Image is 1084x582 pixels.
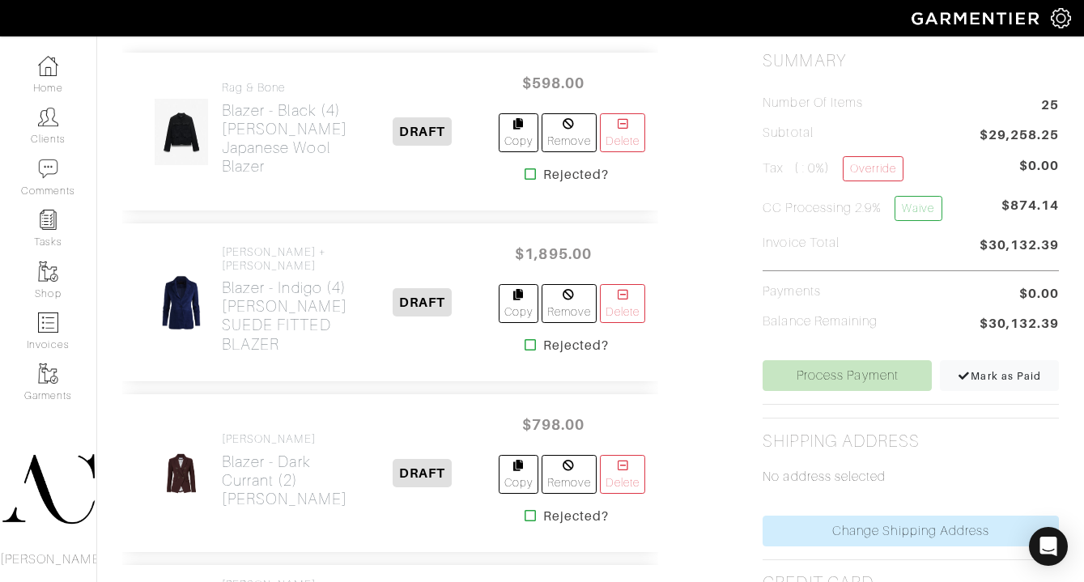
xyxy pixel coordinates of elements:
[38,363,58,384] img: garments-icon-b7da505a4dc4fd61783c78ac3ca0ef83fa9d6f193b1c9dc38574b1d14d53ca28.png
[542,455,597,494] a: Remove
[393,459,452,487] span: DRAFT
[222,432,347,446] h4: [PERSON_NAME]
[154,98,209,166] img: 9ZNoV6erVnaTD9X1wb9YDLyw
[763,516,1059,546] a: Change Shipping Address
[499,455,538,494] a: Copy
[763,284,820,299] h5: Payments
[222,245,347,354] a: [PERSON_NAME] + [PERSON_NAME] Blazer - Indigo (4)[PERSON_NAME] SUEDE FITTED BLAZER
[222,278,347,353] h2: Blazer - Indigo (4) [PERSON_NAME] SUEDE FITTED BLAZER
[763,360,932,391] a: Process Payment
[155,269,206,337] img: ppe1rRzddrn4keT7C3TMTxEw
[222,432,347,508] a: [PERSON_NAME] Blazer - Dark Currant (2)[PERSON_NAME]
[1001,196,1059,227] span: $874.14
[505,407,602,442] span: $798.00
[542,113,597,152] a: Remove
[154,440,208,508] img: WPkuNPscmgdGjt3eaiNmdAU2
[38,210,58,230] img: reminder-icon-8004d30b9f0a5d33ae49ab947aed9ed385cf756f9e5892f1edd6e32f2345188e.png
[1019,284,1059,304] span: $0.00
[763,236,840,251] h5: Invoice Total
[1019,156,1059,176] span: $0.00
[958,370,1041,382] span: Mark as Paid
[1041,96,1059,117] span: 25
[222,81,347,176] a: rag & bone Blazer - Black (4)[PERSON_NAME] Japanese Wool Blazer
[222,452,347,508] h2: Blazer - Dark Currant (2) [PERSON_NAME]
[980,125,1060,147] span: $29,258.25
[763,467,1059,486] p: No address selected
[980,236,1060,257] span: $30,132.39
[543,165,609,185] strong: Rejected?
[763,125,813,141] h5: Subtotal
[38,107,58,127] img: clients-icon-6bae9207a08558b7cb47a8932f037763ab4055f8c8b6bfacd5dc20c3e0201464.png
[38,261,58,282] img: garments-icon-b7da505a4dc4fd61783c78ac3ca0ef83fa9d6f193b1c9dc38574b1d14d53ca28.png
[940,360,1059,391] a: Mark as Paid
[505,66,602,100] span: $598.00
[38,159,58,179] img: comment-icon-a0a6a9ef722e966f86d9cbdc48e553b5cf19dbc54f86b18d962a5391bc8f6eb6.png
[393,117,452,146] span: DRAFT
[763,196,942,221] h5: CC Processing 2.9%
[1029,527,1068,566] div: Open Intercom Messenger
[600,284,645,323] a: Delete
[600,455,645,494] a: Delete
[38,56,58,76] img: dashboard-icon-dbcd8f5a0b271acd01030246c82b418ddd0df26cd7fceb0bd07c9910d44c42f6.png
[763,314,878,329] h5: Balance Remaining
[542,284,597,323] a: Remove
[499,284,538,323] a: Copy
[1051,8,1071,28] img: gear-icon-white-bd11855cb880d31180b6d7d6211b90ccbf57a29d726f0c71d8c61bd08dd39cc2.png
[543,336,609,355] strong: Rejected?
[980,314,1060,336] span: $30,132.39
[505,236,602,271] span: $1,895.00
[895,196,942,221] a: Waive
[763,51,1059,71] h2: Summary
[222,81,347,95] h4: rag & bone
[393,288,452,316] span: DRAFT
[903,4,1051,32] img: garmentier-logo-header-white-b43fb05a5012e4ada735d5af1a66efaba907eab6374d6393d1fbf88cb4ef424d.png
[222,101,347,176] h2: Blazer - Black (4) [PERSON_NAME] Japanese Wool Blazer
[543,507,609,526] strong: Rejected?
[499,113,538,152] a: Copy
[600,113,645,152] a: Delete
[222,245,347,273] h4: [PERSON_NAME] + [PERSON_NAME]
[763,156,903,181] h5: Tax ( : 0%)
[843,156,903,181] a: Override
[38,312,58,333] img: orders-icon-0abe47150d42831381b5fb84f609e132dff9fe21cb692f30cb5eec754e2cba89.png
[763,96,863,111] h5: Number of Items
[763,431,920,452] h2: Shipping Address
